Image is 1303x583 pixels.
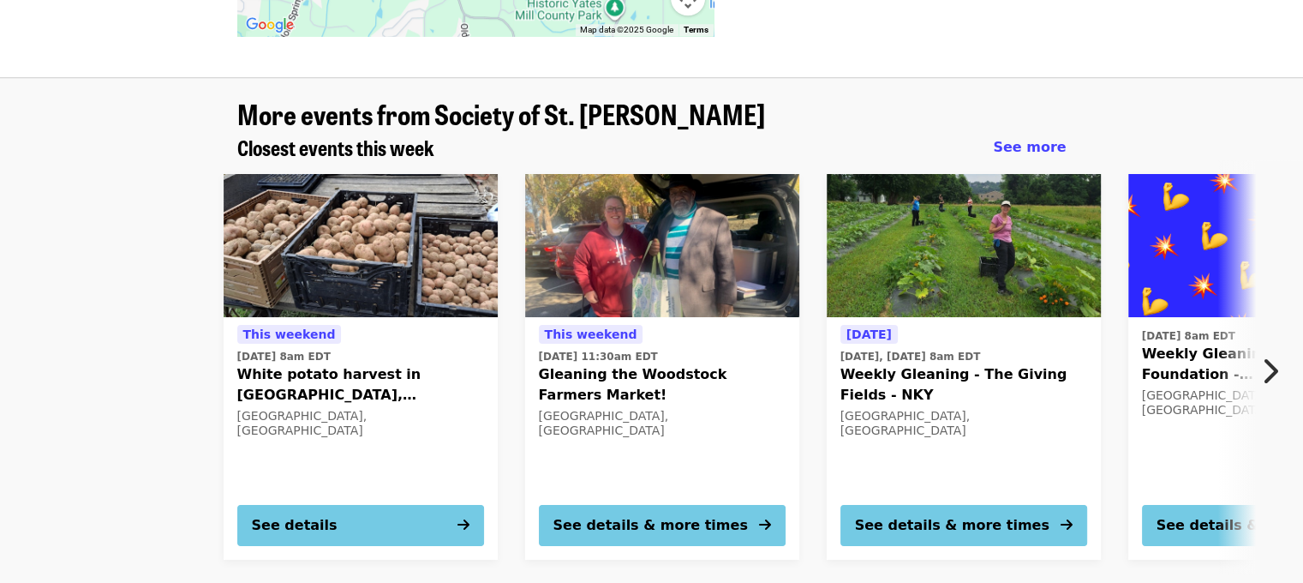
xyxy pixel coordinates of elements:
div: [GEOGRAPHIC_DATA], [GEOGRAPHIC_DATA] [539,409,786,438]
time: [DATE] 11:30am EDT [539,349,658,364]
a: See details for "Weekly Gleaning - The Giving Fields - NKY" [827,174,1101,560]
span: Map data ©2025 Google [580,25,673,34]
span: See more [993,139,1066,155]
a: See details for "Gleaning the Woodstock Farmers Market!" [525,174,799,560]
time: [DATE], [DATE] 8am EDT [840,349,981,364]
span: Closest events this week [237,132,434,162]
span: Gleaning the Woodstock Farmers Market! [539,364,786,406]
span: More events from Society of St. [PERSON_NAME] [237,93,765,134]
i: chevron-right icon [1261,355,1278,388]
a: See details for "White potato harvest in Stantonsburg, NC on 9/13!" [224,174,498,560]
time: [DATE] 8am EDT [1142,328,1235,344]
img: Google [242,14,298,36]
span: This weekend [243,328,336,341]
button: See details & more times [840,505,1087,546]
button: See details [237,505,484,546]
i: arrow-right icon [759,517,771,533]
a: See more [993,137,1066,158]
img: Gleaning the Woodstock Farmers Market! organized by Society of St. Andrew [525,174,799,318]
span: This weekend [545,328,637,341]
button: Next item [1246,347,1303,395]
div: [GEOGRAPHIC_DATA], [GEOGRAPHIC_DATA] [840,409,1087,438]
div: Closest events this week [224,135,1080,160]
span: [DATE] [846,328,892,341]
i: arrow-right icon [457,517,469,533]
img: White potato harvest in Stantonsburg, NC on 9/13! organized by Society of St. Andrew [224,174,498,318]
a: Closest events this week [237,135,434,160]
span: Weekly Gleaning - The Giving Fields - NKY [840,364,1087,406]
div: [GEOGRAPHIC_DATA], [GEOGRAPHIC_DATA] [237,409,484,438]
a: Terms (opens in new tab) [684,25,708,34]
a: Open this area in Google Maps (opens a new window) [242,14,298,36]
time: [DATE] 8am EDT [237,349,331,364]
img: Weekly Gleaning - The Giving Fields - NKY organized by Society of St. Andrew [827,174,1101,318]
div: See details [252,515,338,536]
button: See details & more times [539,505,786,546]
div: See details & more times [553,515,748,536]
i: arrow-right icon [1061,517,1073,533]
div: See details & more times [855,515,1049,536]
span: White potato harvest in [GEOGRAPHIC_DATA], [GEOGRAPHIC_DATA] on 9/13! [237,364,484,406]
